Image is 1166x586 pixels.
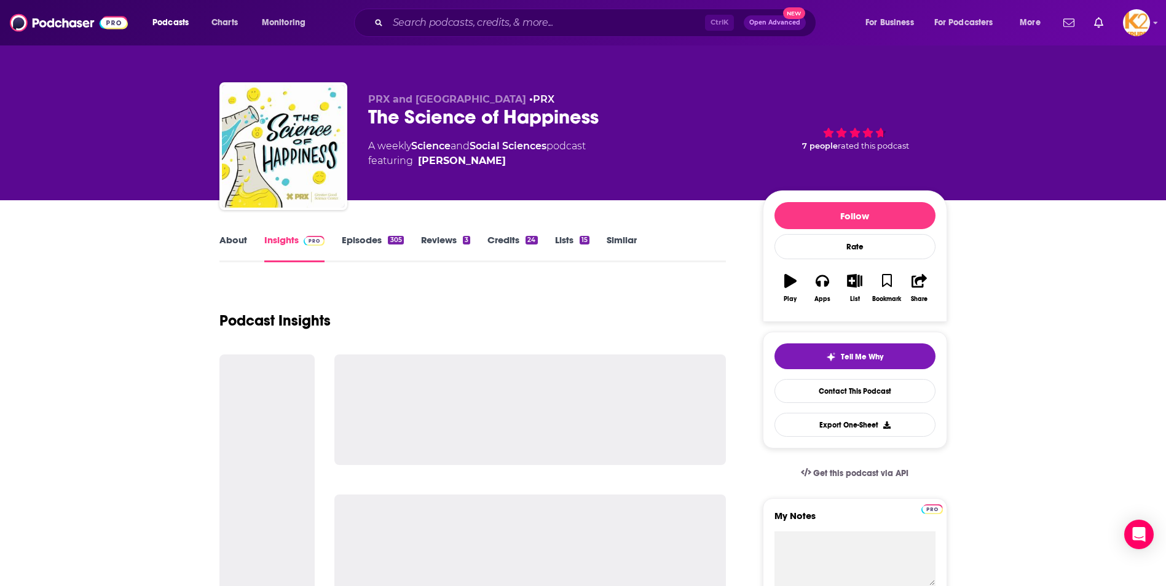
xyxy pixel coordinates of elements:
[872,295,901,303] div: Bookmark
[451,140,470,152] span: and
[222,85,345,208] img: The Science of Happiness
[1058,12,1079,33] a: Show notifications dropdown
[1123,9,1150,36] span: Logged in as K2Krupp
[203,13,245,33] a: Charts
[783,7,805,19] span: New
[774,266,806,310] button: Play
[871,266,903,310] button: Bookmark
[802,141,838,150] span: 7 people
[368,139,586,168] div: A weekly podcast
[555,234,589,262] a: Lists15
[826,352,836,362] img: tell me why sparkle
[857,13,929,33] button: open menu
[388,236,403,244] div: 305
[838,141,909,150] span: rated this podcast
[253,13,321,33] button: open menu
[744,15,806,30] button: Open AdvancedNew
[763,93,947,170] div: 7 peoplerated this podcast
[865,14,914,31] span: For Business
[784,295,797,303] div: Play
[1124,520,1154,549] div: Open Intercom Messenger
[463,236,470,244] div: 3
[580,236,589,244] div: 15
[529,93,554,105] span: •
[211,14,238,31] span: Charts
[219,311,331,330] h1: Podcast Insights
[388,13,705,33] input: Search podcasts, credits, & more...
[1089,12,1108,33] a: Show notifications dropdown
[418,154,506,168] a: Dacher Keltner
[368,154,586,168] span: featuring
[926,13,1011,33] button: open menu
[921,504,943,514] img: Podchaser Pro
[342,234,403,262] a: Episodes305
[774,379,936,403] a: Contact This Podcast
[705,15,734,31] span: Ctrl K
[774,234,936,259] div: Rate
[774,202,936,229] button: Follow
[1020,14,1041,31] span: More
[903,266,935,310] button: Share
[526,236,537,244] div: 24
[219,234,247,262] a: About
[1123,9,1150,36] button: Show profile menu
[791,458,919,488] a: Get this podcast via API
[841,352,883,362] span: Tell Me Why
[421,234,470,262] a: Reviews3
[774,413,936,437] button: Export One-Sheet
[1123,9,1150,36] img: User Profile
[152,14,189,31] span: Podcasts
[813,468,908,479] span: Get this podcast via API
[1011,13,1056,33] button: open menu
[911,295,928,303] div: Share
[368,93,526,105] span: PRX and [GEOGRAPHIC_DATA]
[487,234,537,262] a: Credits24
[934,14,993,31] span: For Podcasters
[470,140,546,152] a: Social Sciences
[774,510,936,531] label: My Notes
[264,234,325,262] a: InsightsPodchaser Pro
[304,236,325,246] img: Podchaser Pro
[607,234,637,262] a: Similar
[10,11,128,34] img: Podchaser - Follow, Share and Rate Podcasts
[806,266,838,310] button: Apps
[850,295,860,303] div: List
[921,502,943,514] a: Pro website
[774,343,936,369] button: tell me why sparkleTell Me Why
[262,14,305,31] span: Monitoring
[814,295,830,303] div: Apps
[533,93,554,105] a: PRX
[838,266,870,310] button: List
[366,9,828,37] div: Search podcasts, credits, & more...
[411,140,451,152] a: Science
[749,20,800,26] span: Open Advanced
[144,13,205,33] button: open menu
